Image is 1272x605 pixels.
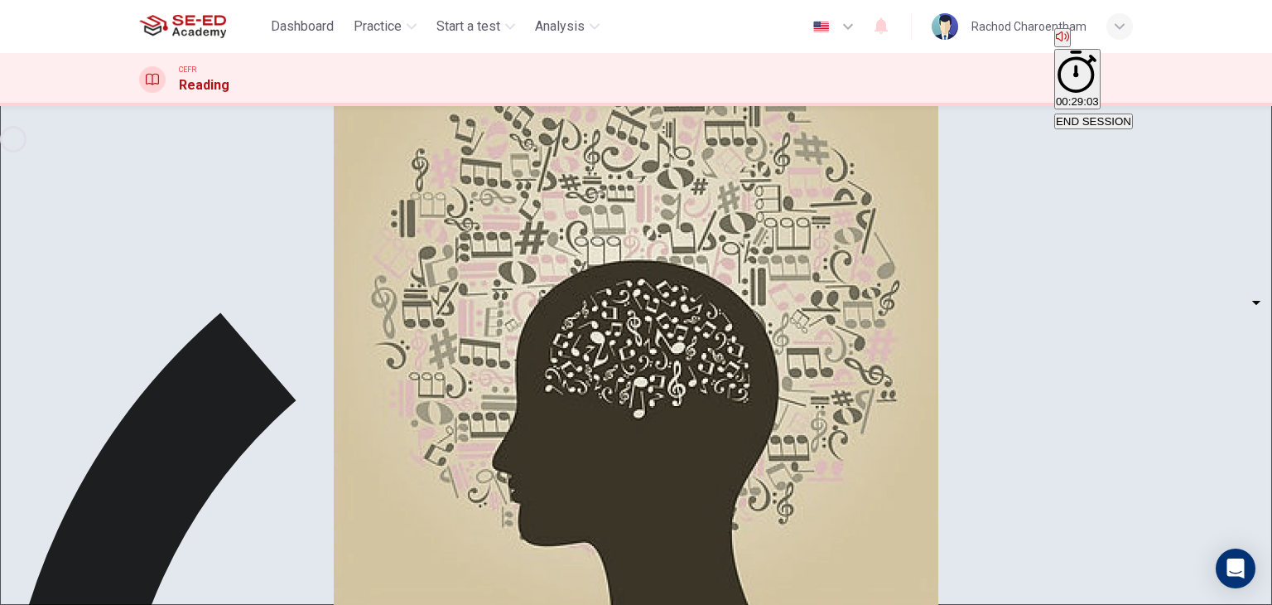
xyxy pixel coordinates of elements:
[1216,549,1255,588] div: Open Intercom Messenger
[528,12,606,41] button: Analysis
[139,10,264,43] a: SE-ED Academy logo
[1054,114,1133,129] button: END SESSION
[1054,49,1133,112] div: Hide
[179,75,229,95] h1: Reading
[436,17,500,36] span: Start a test
[1054,28,1133,49] div: Mute
[347,12,423,41] button: Practice
[971,17,1086,36] div: Rachod Charoentham
[1056,95,1099,108] span: 00:29:03
[1054,49,1101,110] button: 00:29:03
[430,12,522,41] button: Start a test
[264,12,340,41] button: Dashboard
[271,17,334,36] span: Dashboard
[354,17,402,36] span: Practice
[932,13,958,40] img: Profile picture
[139,10,226,43] img: SE-ED Academy logo
[535,17,585,36] span: Analysis
[1056,115,1131,128] span: END SESSION
[179,64,196,75] span: CEFR
[811,21,831,33] img: en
